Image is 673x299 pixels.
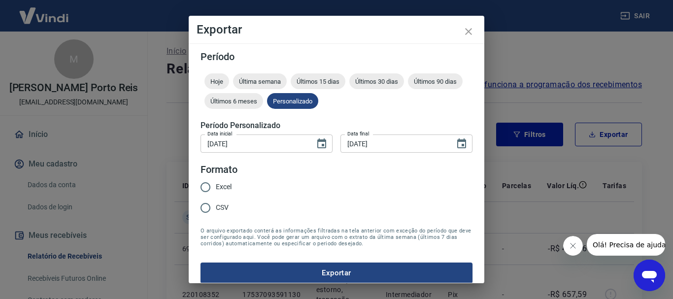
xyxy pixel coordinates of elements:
[233,78,287,85] span: Última semana
[267,93,318,109] div: Personalizado
[457,20,480,43] button: close
[201,228,472,247] span: O arquivo exportado conterá as informações filtradas na tela anterior com exceção do período que ...
[201,121,472,131] h5: Período Personalizado
[408,78,463,85] span: Últimos 90 dias
[201,163,237,177] legend: Formato
[204,73,229,89] div: Hoje
[267,98,318,105] span: Personalizado
[201,263,472,283] button: Exportar
[291,78,345,85] span: Últimos 15 dias
[452,134,471,154] button: Choose date, selected date is 19 de set de 2025
[216,202,229,213] span: CSV
[233,73,287,89] div: Última semana
[349,73,404,89] div: Últimos 30 dias
[207,130,233,137] label: Data inicial
[408,73,463,89] div: Últimos 90 dias
[197,24,476,35] h4: Exportar
[312,134,332,154] button: Choose date, selected date is 8 de set de 2025
[587,234,665,256] iframe: Mensagem da empresa
[340,134,448,153] input: DD/MM/YYYY
[204,98,263,105] span: Últimos 6 meses
[204,93,263,109] div: Últimos 6 meses
[201,134,308,153] input: DD/MM/YYYY
[216,182,232,192] span: Excel
[6,7,83,15] span: Olá! Precisa de ajuda?
[563,236,583,256] iframe: Fechar mensagem
[349,78,404,85] span: Últimos 30 dias
[634,260,665,291] iframe: Botão para abrir a janela de mensagens
[291,73,345,89] div: Últimos 15 dias
[204,78,229,85] span: Hoje
[201,52,472,62] h5: Período
[347,130,370,137] label: Data final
